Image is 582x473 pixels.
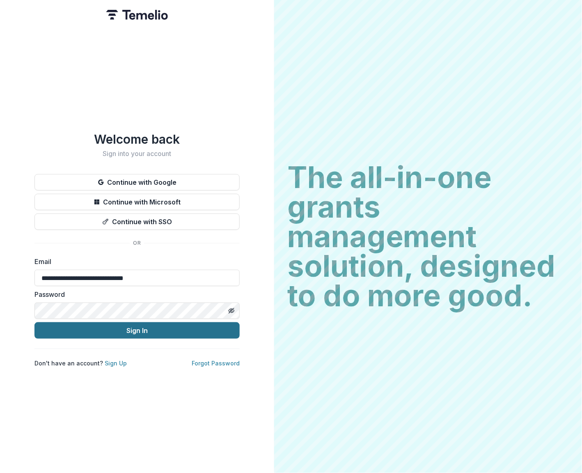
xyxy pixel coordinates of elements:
[34,150,240,158] h2: Sign into your account
[34,194,240,210] button: Continue with Microsoft
[34,359,127,367] p: Don't have an account?
[34,174,240,191] button: Continue with Google
[34,132,240,147] h1: Welcome back
[34,257,235,266] label: Email
[105,360,127,367] a: Sign Up
[225,304,238,317] button: Toggle password visibility
[34,322,240,339] button: Sign In
[106,10,168,20] img: Temelio
[34,289,235,299] label: Password
[34,214,240,230] button: Continue with SSO
[192,360,240,367] a: Forgot Password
